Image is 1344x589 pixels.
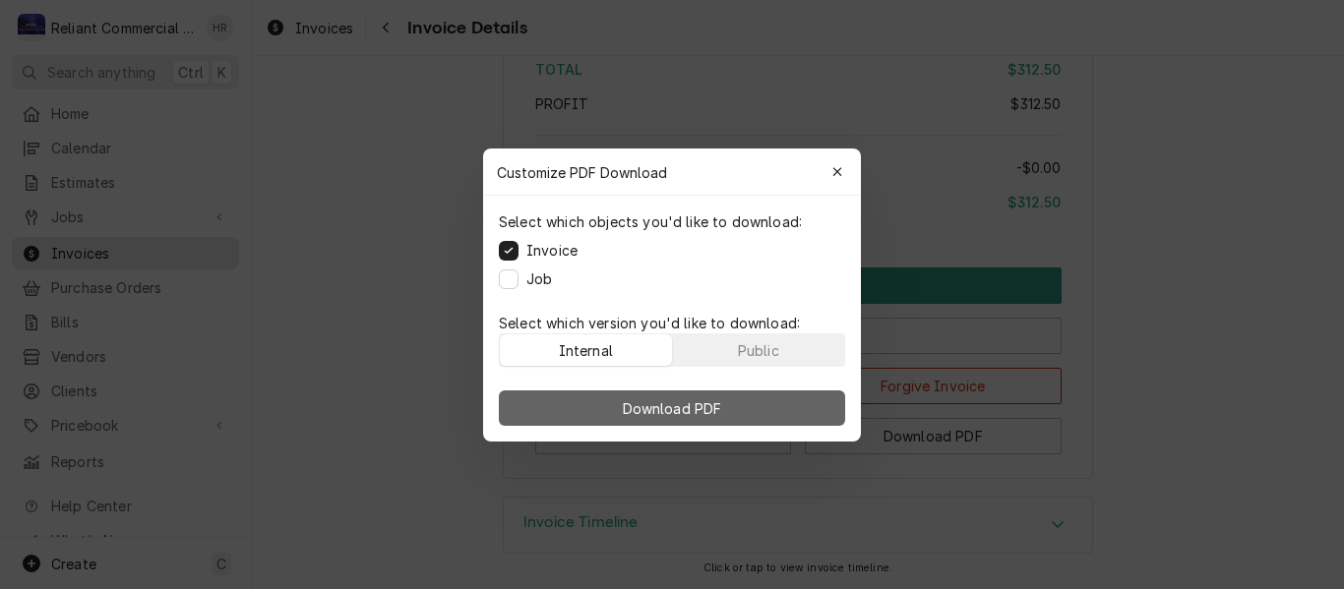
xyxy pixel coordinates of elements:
label: Invoice [526,240,578,261]
label: Job [526,268,552,289]
span: Download PDF [619,397,726,418]
p: Select which objects you'd like to download: [499,211,802,232]
div: Public [738,339,779,360]
p: Select which version you'd like to download: [499,313,845,333]
button: Download PDF [499,390,845,426]
div: Internal [559,339,613,360]
div: Customize PDF Download [483,148,861,196]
